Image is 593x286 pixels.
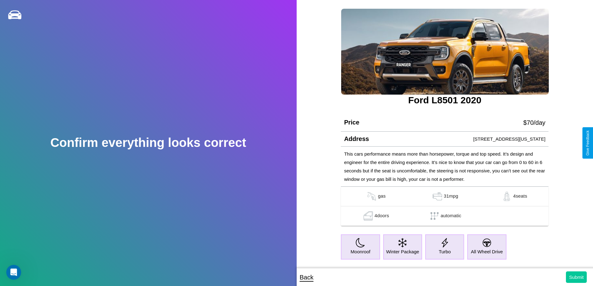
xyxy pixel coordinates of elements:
[523,117,545,128] p: $ 70 /day
[566,271,587,283] button: Submit
[441,211,461,221] p: automatic
[365,192,378,201] img: gas
[6,265,21,280] iframe: Intercom live chat
[344,150,545,183] p: This cars performance means more than horsepower, torque and top speed. It’s design and engineer ...
[513,192,527,201] p: 4 seats
[341,95,548,105] h3: Ford L8501 2020
[431,192,444,201] img: gas
[378,192,386,201] p: gas
[351,247,370,256] p: Moonroof
[501,192,513,201] img: gas
[50,136,246,150] h2: Confirm everything looks correct
[439,247,451,256] p: Turbo
[374,211,389,221] p: 4 doors
[444,192,458,201] p: 31 mpg
[473,135,545,143] p: [STREET_ADDRESS][US_STATE]
[341,187,548,226] table: simple table
[471,247,503,256] p: All Wheel Drive
[344,119,359,126] h4: Price
[386,247,419,256] p: Winter Package
[344,135,369,143] h4: Address
[300,272,313,283] p: Back
[586,130,590,156] div: Give Feedback
[362,211,374,221] img: gas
